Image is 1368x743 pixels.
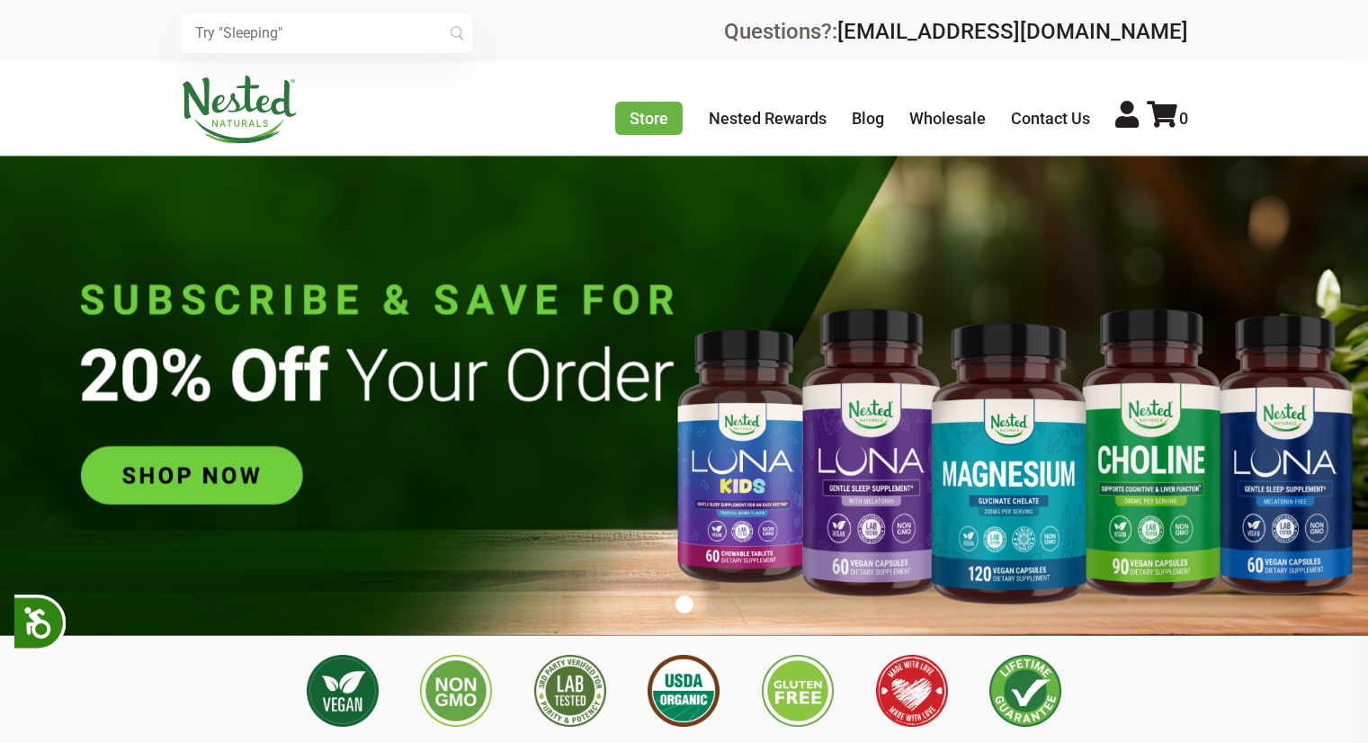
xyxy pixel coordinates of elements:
[724,21,1188,42] div: Questions?:
[1147,109,1188,128] a: 0
[181,76,298,144] img: Nested Naturals
[762,655,834,727] img: Gluten Free
[420,655,492,727] img: Non GMO
[675,595,693,613] button: 1 of 1
[989,655,1061,727] img: Lifetime Guarantee
[534,655,606,727] img: 3rd Party Lab Tested
[852,109,884,128] a: Blog
[1179,109,1188,128] span: 0
[307,655,379,727] img: Vegan
[615,102,683,135] a: Store
[909,109,986,128] a: Wholesale
[648,655,720,727] img: USDA Organic
[837,19,1188,44] a: [EMAIL_ADDRESS][DOMAIN_NAME]
[181,13,472,53] input: Try "Sleeping"
[1011,109,1090,128] a: Contact Us
[709,109,827,128] a: Nested Rewards
[876,655,948,727] img: Made with Love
